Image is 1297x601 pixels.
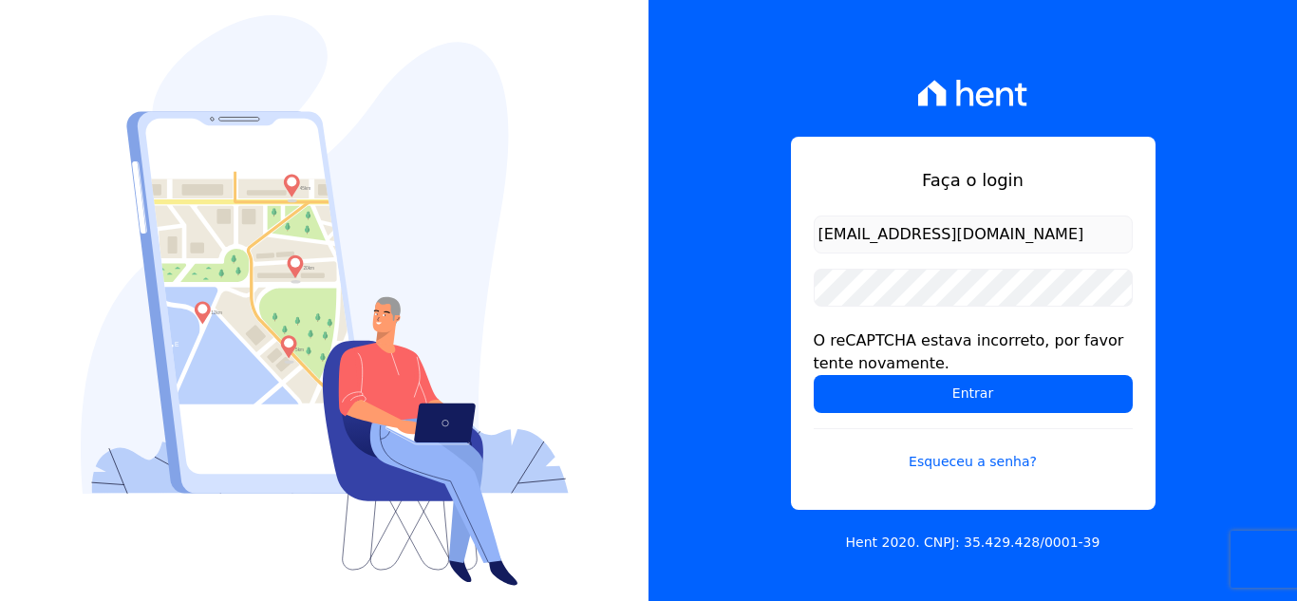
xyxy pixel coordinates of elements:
input: Entrar [814,375,1133,413]
a: Esqueceu a senha? [814,428,1133,472]
img: Login [81,15,569,586]
p: Hent 2020. CNPJ: 35.429.428/0001-39 [846,533,1100,553]
input: Email [814,216,1133,254]
h1: Faça o login [814,167,1133,193]
div: O reCAPTCHA estava incorreto, por favor tente novamente. [814,329,1133,375]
